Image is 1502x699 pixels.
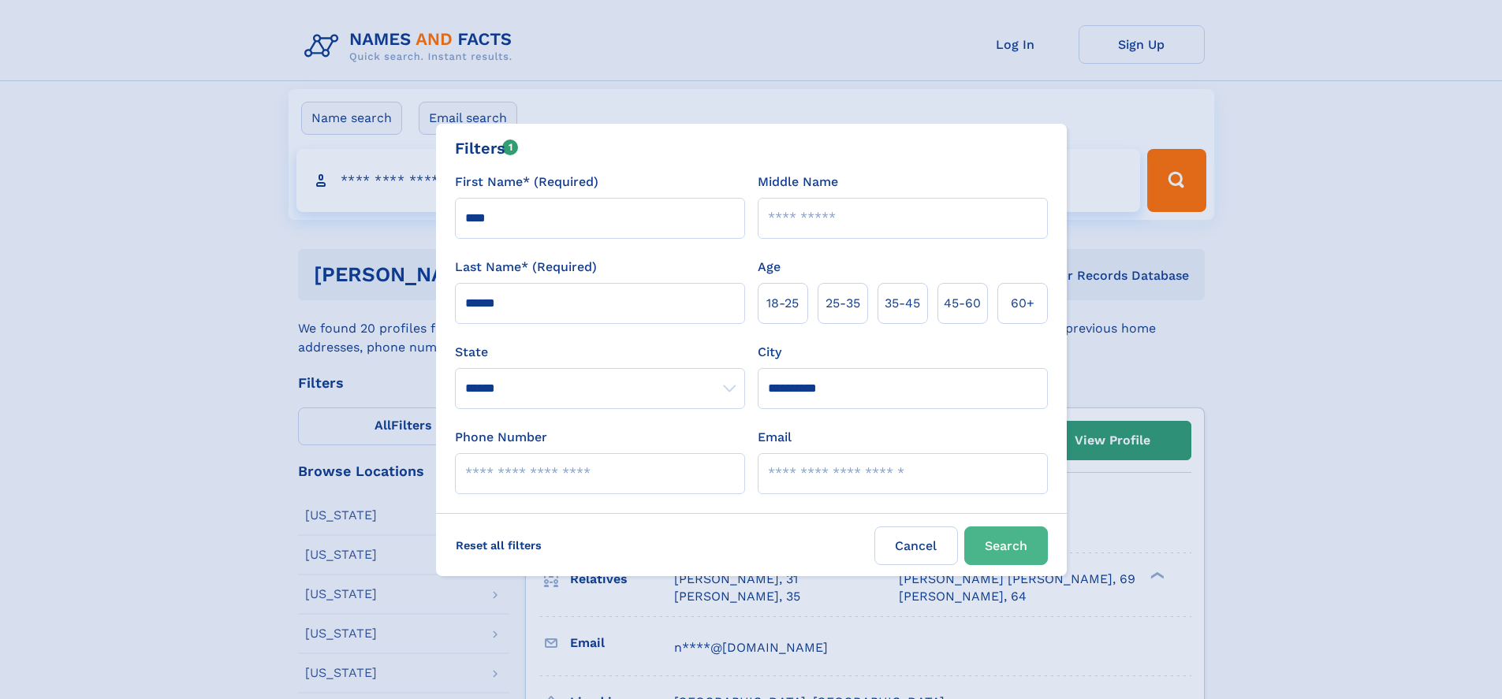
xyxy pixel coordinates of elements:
label: City [758,343,781,362]
span: 18‑25 [766,294,799,313]
label: First Name* (Required) [455,173,598,191]
label: Middle Name [758,173,838,191]
span: 25‑35 [826,294,860,313]
label: Last Name* (Required) [455,258,597,277]
label: Email [758,428,792,447]
label: Reset all filters [445,526,552,564]
label: Age [758,258,781,277]
div: Filters [455,136,519,160]
button: Search [964,526,1048,565]
label: Phone Number [455,428,547,447]
span: 45‑60 [944,294,981,313]
span: 60+ [1011,294,1034,313]
label: State [455,343,745,362]
label: Cancel [874,526,958,565]
span: 35‑45 [885,294,920,313]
